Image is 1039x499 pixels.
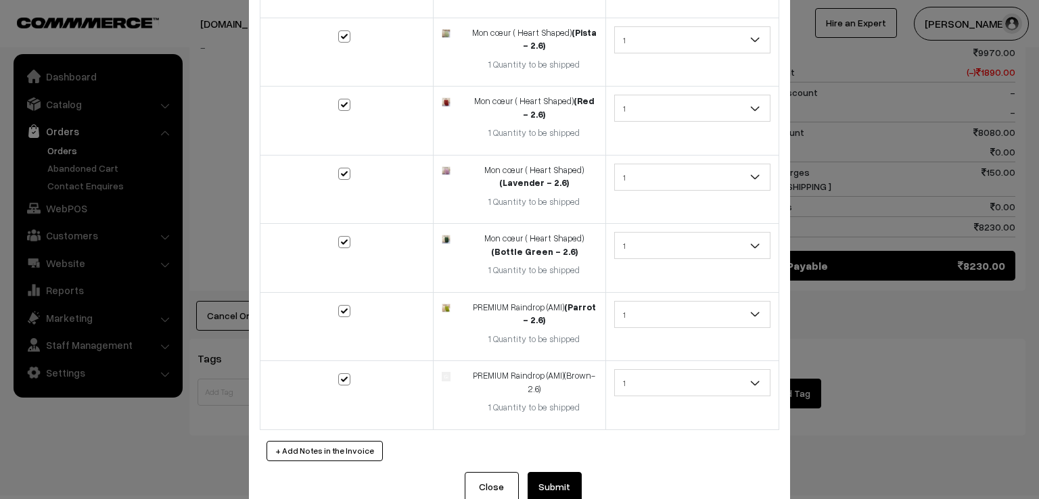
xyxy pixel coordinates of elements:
span: 1 [614,164,770,191]
img: 17407322034893mon-pista.jpg [442,29,451,38]
span: 1 [615,28,770,52]
div: Mon cœur ( Heart Shaped) [471,164,597,190]
span: 1 [615,97,770,120]
div: 1 Quantity to be shipped [471,264,597,277]
div: 1 Quantity to be shipped [471,333,597,346]
img: 173237415387128.jpg [442,97,451,106]
div: Mon cœur ( Heart Shaped) [471,26,597,53]
img: product.jpg [442,372,451,381]
div: Mon cœur ( Heart Shaped) [471,95,597,121]
span: 1 [614,232,770,259]
button: + Add Notes in the Invoice [267,441,383,461]
span: 1 [614,369,770,396]
div: 1 Quantity to be shipped [471,58,597,72]
span: 1 [615,303,770,327]
img: 17471316522640parrot.jpg [442,304,451,312]
strong: (Red - 2.6) [523,95,594,120]
span: 1 [615,166,770,189]
span: 1 [615,234,770,258]
div: 1 Quantity to be shipped [471,126,597,140]
strong: (Lavender - 2.6) [499,177,569,188]
span: 1 [614,301,770,328]
span: 1 [615,371,770,395]
span: 1 [614,95,770,122]
strong: (Bottle Green - 2.6) [491,246,578,257]
span: 1 [614,26,770,53]
div: Mon cœur ( Heart Shaped) [471,232,597,258]
div: PREMIUM Raindrop (AMI) [471,301,597,327]
div: PREMIUM Raindrop (AMI)(Brown-2.6) [471,369,597,396]
img: 173237369152135.jpg [442,166,451,175]
img: 1732374359411211.jpg [442,235,451,243]
div: 1 Quantity to be shipped [471,401,597,414]
div: 1 Quantity to be shipped [471,195,597,209]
